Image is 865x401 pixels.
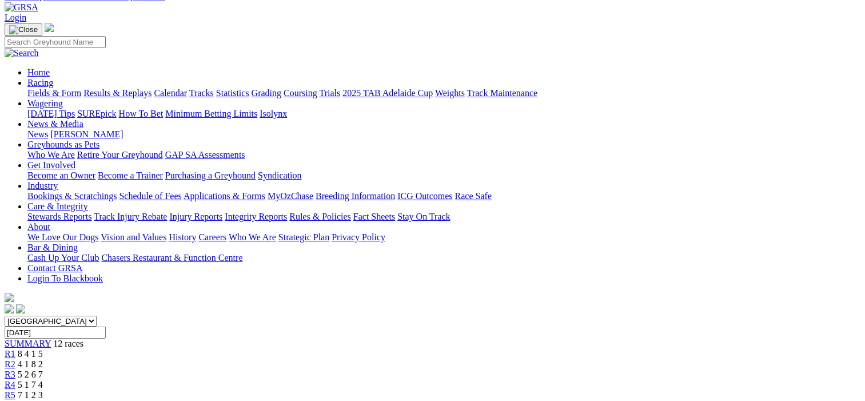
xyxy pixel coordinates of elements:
[18,359,43,369] span: 4 1 8 2
[27,150,860,160] div: Greyhounds as Pets
[165,170,256,180] a: Purchasing a Greyhound
[50,129,123,139] a: [PERSON_NAME]
[278,232,329,242] a: Strategic Plan
[27,273,103,283] a: Login To Blackbook
[77,109,116,118] a: SUREpick
[27,212,91,221] a: Stewards Reports
[27,160,75,170] a: Get Involved
[18,349,43,359] span: 8 4 1 5
[27,232,860,243] div: About
[27,119,83,129] a: News & Media
[397,191,452,201] a: ICG Outcomes
[229,232,276,242] a: Who We Are
[27,150,75,160] a: Who We Are
[27,129,48,139] a: News
[435,88,465,98] a: Weights
[216,88,249,98] a: Statistics
[5,390,15,400] a: R5
[284,88,317,98] a: Coursing
[260,109,287,118] a: Isolynx
[27,78,53,88] a: Racing
[5,327,106,339] input: Select date
[455,191,491,201] a: Race Safe
[45,23,54,32] img: logo-grsa-white.png
[5,339,51,348] a: SUMMARY
[5,36,106,48] input: Search
[189,88,214,98] a: Tracks
[289,212,351,221] a: Rules & Policies
[316,191,395,201] a: Breeding Information
[98,170,163,180] a: Become a Trainer
[27,181,58,190] a: Industry
[5,13,26,22] a: Login
[27,253,860,263] div: Bar & Dining
[184,191,265,201] a: Applications & Forms
[27,88,81,98] a: Fields & Form
[27,191,117,201] a: Bookings & Scratchings
[5,380,15,390] a: R4
[169,212,222,221] a: Injury Reports
[27,140,99,149] a: Greyhounds as Pets
[467,88,537,98] a: Track Maintenance
[101,253,242,263] a: Chasers Restaurant & Function Centre
[77,150,163,160] a: Retire Your Greyhound
[342,88,433,98] a: 2025 TAB Adelaide Cup
[27,232,98,242] a: We Love Our Dogs
[5,304,14,313] img: facebook.svg
[5,2,38,13] img: GRSA
[5,370,15,379] a: R3
[397,212,450,221] a: Stay On Track
[332,232,385,242] a: Privacy Policy
[165,150,245,160] a: GAP SA Assessments
[27,170,860,181] div: Get Involved
[16,304,25,313] img: twitter.svg
[9,25,38,34] img: Close
[27,253,99,263] a: Cash Up Your Club
[94,212,167,221] a: Track Injury Rebate
[27,222,50,232] a: About
[18,370,43,379] span: 5 2 6 7
[225,212,287,221] a: Integrity Reports
[27,109,75,118] a: [DATE] Tips
[165,109,257,118] a: Minimum Betting Limits
[27,191,860,201] div: Industry
[268,191,313,201] a: MyOzChase
[119,109,164,118] a: How To Bet
[198,232,226,242] a: Careers
[5,349,15,359] a: R1
[258,170,301,180] a: Syndication
[27,201,88,211] a: Care & Integrity
[27,263,82,273] a: Contact GRSA
[18,390,43,400] span: 7 1 2 3
[27,170,95,180] a: Become an Owner
[27,212,860,222] div: Care & Integrity
[101,232,166,242] a: Vision and Values
[5,48,39,58] img: Search
[27,243,78,252] a: Bar & Dining
[119,191,181,201] a: Schedule of Fees
[154,88,187,98] a: Calendar
[18,380,43,390] span: 5 1 7 4
[353,212,395,221] a: Fact Sheets
[83,88,152,98] a: Results & Replays
[5,359,15,369] a: R2
[319,88,340,98] a: Trials
[53,339,83,348] span: 12 races
[5,23,42,36] button: Toggle navigation
[5,293,14,302] img: logo-grsa-white.png
[27,98,63,108] a: Wagering
[27,129,860,140] div: News & Media
[169,232,196,242] a: History
[27,88,860,98] div: Racing
[27,68,50,77] a: Home
[27,109,860,119] div: Wagering
[252,88,281,98] a: Grading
